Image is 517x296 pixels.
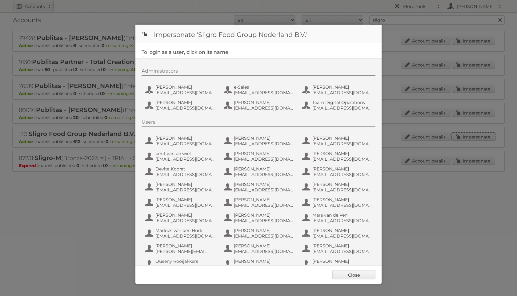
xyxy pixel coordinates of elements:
[234,84,294,90] span: e-Sales
[332,270,375,279] a: Close
[234,202,294,208] span: [EMAIL_ADDRESS][DOMAIN_NAME]
[312,172,372,177] span: [EMAIL_ADDRESS][DOMAIN_NAME]
[155,249,215,254] span: [PERSON_NAME][EMAIL_ADDRESS][DOMAIN_NAME]
[312,258,372,264] span: [PERSON_NAME]
[302,258,374,270] button: [PERSON_NAME] [EMAIL_ADDRESS][DOMAIN_NAME]
[155,166,215,172] span: Devita Kodrat
[234,249,294,254] span: [EMAIL_ADDRESS][DOMAIN_NAME]
[312,151,372,156] span: [PERSON_NAME]
[155,258,215,264] span: Queeny Rooijakkers
[312,228,372,233] span: [PERSON_NAME]
[312,84,372,90] span: [PERSON_NAME]
[145,135,217,147] button: [PERSON_NAME] [EMAIL_ADDRESS][DOMAIN_NAME]
[155,197,215,202] span: [PERSON_NAME]
[145,258,217,270] button: Queeny Rooijakkers [EMAIL_ADDRESS][DOMAIN_NAME]
[223,242,295,255] button: [PERSON_NAME] [EMAIL_ADDRESS][DOMAIN_NAME]
[312,197,372,202] span: [PERSON_NAME]
[145,84,217,96] button: [PERSON_NAME] [EMAIL_ADDRESS][DOMAIN_NAME]
[312,166,372,172] span: [PERSON_NAME]
[145,150,217,162] button: berit van de wiel [EMAIL_ADDRESS][DOMAIN_NAME]
[234,197,294,202] span: [PERSON_NAME]
[234,187,294,193] span: [EMAIL_ADDRESS][DOMAIN_NAME]
[234,156,294,162] span: [EMAIL_ADDRESS][DOMAIN_NAME]
[312,264,372,270] span: [EMAIL_ADDRESS][DOMAIN_NAME]
[223,166,295,178] button: [PERSON_NAME] [EMAIL_ADDRESS][DOMAIN_NAME]
[223,258,295,270] button: [PERSON_NAME] [EMAIL_ADDRESS][DOMAIN_NAME]
[155,218,215,223] span: [EMAIL_ADDRESS][DOMAIN_NAME]
[155,228,215,233] span: Marloes van den Hurk
[234,151,294,156] span: [PERSON_NAME]
[155,90,215,95] span: [EMAIL_ADDRESS][DOMAIN_NAME]
[234,141,294,146] span: [EMAIL_ADDRESS][DOMAIN_NAME]
[155,151,215,156] span: berit van de wiel
[145,227,217,239] button: Marloes van den Hurk [EMAIL_ADDRESS][DOMAIN_NAME]
[155,84,215,90] span: [PERSON_NAME]
[302,196,374,209] button: [PERSON_NAME] [EMAIL_ADDRESS][DOMAIN_NAME]
[223,84,295,96] button: e-Sales [EMAIL_ADDRESS][DOMAIN_NAME]
[155,264,215,270] span: [EMAIL_ADDRESS][DOMAIN_NAME]
[234,243,294,249] span: [PERSON_NAME]
[155,182,215,187] span: [PERSON_NAME]
[223,99,295,111] button: [PERSON_NAME] [EMAIL_ADDRESS][DOMAIN_NAME]
[155,212,215,218] span: [PERSON_NAME]
[234,135,294,141] span: [PERSON_NAME]
[234,166,294,172] span: [PERSON_NAME]
[312,212,372,218] span: Mara van de Ven
[145,196,217,209] button: [PERSON_NAME] [EMAIL_ADDRESS][DOMAIN_NAME]
[312,135,372,141] span: [PERSON_NAME]
[155,187,215,193] span: [EMAIL_ADDRESS][DOMAIN_NAME]
[142,119,375,127] div: Users
[312,100,372,105] span: Team Digital Operations
[145,99,217,111] button: [PERSON_NAME] [EMAIL_ADDRESS][DOMAIN_NAME]
[145,166,217,178] button: Devita Kodrat [EMAIL_ADDRESS][DOMAIN_NAME]
[302,212,374,224] button: Mara van de Ven [EMAIL_ADDRESS][DOMAIN_NAME]
[234,218,294,223] span: [EMAIL_ADDRESS][DOMAIN_NAME]
[312,156,372,162] span: [EMAIL_ADDRESS][DOMAIN_NAME]
[234,105,294,111] span: [EMAIL_ADDRESS][DOMAIN_NAME]
[312,233,372,239] span: [EMAIL_ADDRESS][DOMAIN_NAME]
[155,141,215,146] span: [EMAIL_ADDRESS][DOMAIN_NAME]
[155,100,215,105] span: [PERSON_NAME]
[234,100,294,105] span: [PERSON_NAME]
[234,172,294,177] span: [EMAIL_ADDRESS][DOMAIN_NAME]
[312,105,372,111] span: [EMAIL_ADDRESS][DOMAIN_NAME]
[234,212,294,218] span: [PERSON_NAME]
[302,150,374,162] button: [PERSON_NAME] [EMAIL_ADDRESS][DOMAIN_NAME]
[312,249,372,254] span: [EMAIL_ADDRESS][DOMAIN_NAME]
[145,242,217,255] button: [PERSON_NAME] [PERSON_NAME][EMAIL_ADDRESS][DOMAIN_NAME]
[234,264,294,270] span: [EMAIL_ADDRESS][DOMAIN_NAME]
[302,166,374,178] button: [PERSON_NAME] [EMAIL_ADDRESS][DOMAIN_NAME]
[155,135,215,141] span: [PERSON_NAME]
[142,68,375,76] div: Administrators
[302,242,374,255] button: [PERSON_NAME] [EMAIL_ADDRESS][DOMAIN_NAME]
[302,135,374,147] button: [PERSON_NAME] [EMAIL_ADDRESS][DOMAIN_NAME]
[234,228,294,233] span: [PERSON_NAME]
[223,135,295,147] button: [PERSON_NAME] [EMAIL_ADDRESS][DOMAIN_NAME]
[223,150,295,162] button: [PERSON_NAME] [EMAIL_ADDRESS][DOMAIN_NAME]
[302,227,374,239] button: [PERSON_NAME] [EMAIL_ADDRESS][DOMAIN_NAME]
[312,182,372,187] span: [PERSON_NAME]
[155,105,215,111] span: [EMAIL_ADDRESS][DOMAIN_NAME]
[155,233,215,239] span: [EMAIL_ADDRESS][DOMAIN_NAME]
[223,212,295,224] button: [PERSON_NAME] [EMAIL_ADDRESS][DOMAIN_NAME]
[302,181,374,193] button: [PERSON_NAME] [EMAIL_ADDRESS][DOMAIN_NAME]
[223,196,295,209] button: [PERSON_NAME] [EMAIL_ADDRESS][DOMAIN_NAME]
[234,233,294,239] span: [EMAIL_ADDRESS][DOMAIN_NAME]
[223,227,295,239] button: [PERSON_NAME] [EMAIL_ADDRESS][DOMAIN_NAME]
[312,218,372,223] span: [EMAIL_ADDRESS][DOMAIN_NAME]
[142,49,228,55] legend: To login as a user, click on its name
[302,84,374,96] button: [PERSON_NAME] [EMAIL_ADDRESS][DOMAIN_NAME]
[312,202,372,208] span: [EMAIL_ADDRESS][DOMAIN_NAME]
[155,172,215,177] span: [EMAIL_ADDRESS][DOMAIN_NAME]
[223,181,295,193] button: [PERSON_NAME] [EMAIL_ADDRESS][DOMAIN_NAME]
[135,25,382,43] h1: Impersonate 'Sligro Food Group Nederland B.V.'
[234,182,294,187] span: [PERSON_NAME]
[312,90,372,95] span: [EMAIL_ADDRESS][DOMAIN_NAME]
[312,187,372,193] span: [EMAIL_ADDRESS][DOMAIN_NAME]
[155,243,215,249] span: [PERSON_NAME]
[312,243,372,249] span: [PERSON_NAME]
[155,202,215,208] span: [EMAIL_ADDRESS][DOMAIN_NAME]
[145,181,217,193] button: [PERSON_NAME] [EMAIL_ADDRESS][DOMAIN_NAME]
[312,141,372,146] span: [EMAIL_ADDRESS][DOMAIN_NAME]
[145,212,217,224] button: [PERSON_NAME] [EMAIL_ADDRESS][DOMAIN_NAME]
